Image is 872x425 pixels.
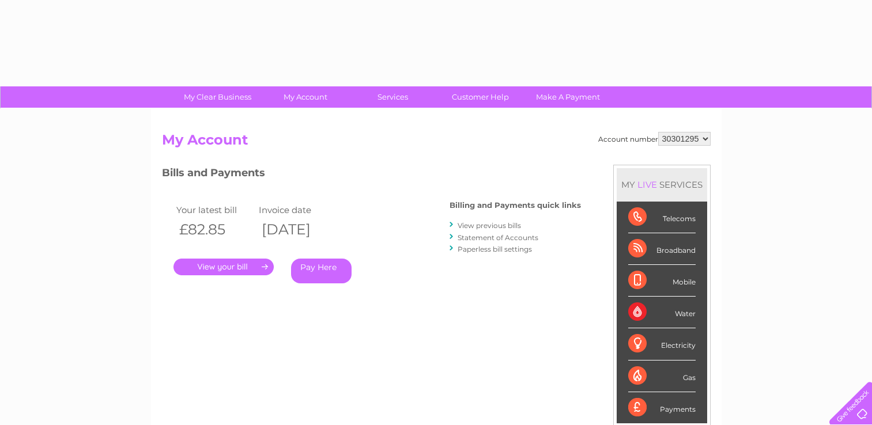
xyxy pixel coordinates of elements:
[433,86,528,108] a: Customer Help
[628,297,696,328] div: Water
[520,86,616,108] a: Make A Payment
[628,265,696,297] div: Mobile
[458,221,521,230] a: View previous bills
[628,233,696,265] div: Broadband
[173,218,256,241] th: £82.85
[628,202,696,233] div: Telecoms
[635,179,659,190] div: LIVE
[450,201,581,210] h4: Billing and Payments quick links
[598,132,711,146] div: Account number
[458,245,532,253] a: Paperless bill settings
[628,328,696,360] div: Electricity
[162,165,581,185] h3: Bills and Payments
[162,132,711,154] h2: My Account
[258,86,353,108] a: My Account
[458,233,538,242] a: Statement of Accounts
[628,392,696,423] div: Payments
[256,218,339,241] th: [DATE]
[173,259,274,275] a: .
[617,168,707,201] div: MY SERVICES
[170,86,265,108] a: My Clear Business
[173,202,256,218] td: Your latest bill
[256,202,339,218] td: Invoice date
[291,259,352,283] a: Pay Here
[345,86,440,108] a: Services
[628,361,696,392] div: Gas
